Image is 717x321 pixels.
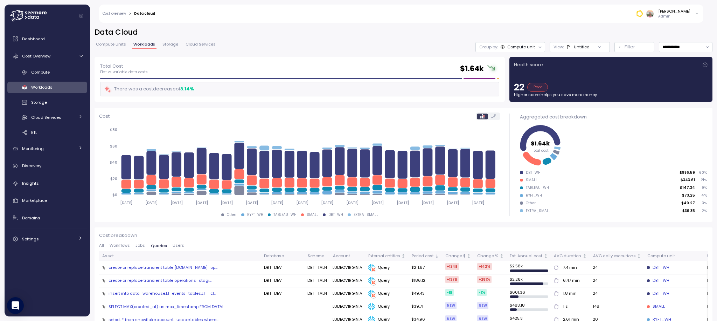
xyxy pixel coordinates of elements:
[110,160,117,165] tspan: $40
[647,303,665,310] div: SMALL
[77,13,85,19] button: Collapse navigation
[100,70,148,75] p: Flat vs variable data costs
[109,265,217,270] div: create or replace transient table [DOMAIN_NAME]_op...
[354,212,378,217] div: EXTRA_SMALL
[31,130,37,135] span: ETL
[590,274,644,287] td: 24
[477,276,492,283] div: +281 %
[221,200,233,205] tspan: [DATE]
[7,176,87,190] a: Insights
[296,200,308,205] tspan: [DATE]
[507,251,551,261] th: Est. Annual costNot sorted
[261,287,305,300] td: DBT_DEV
[514,61,543,68] p: Health score
[328,212,343,217] div: DBT_WH
[368,277,406,284] div: Query
[305,274,330,287] td: DBT_TALN
[195,200,208,205] tspan: [DATE]
[22,53,50,59] span: Cost Overview
[7,127,87,138] a: ETL
[625,43,635,50] p: Filter
[647,265,669,271] a: DBT_WH
[7,49,87,63] a: Cost Overview
[330,274,365,287] td: LUDEOVIRGINIA
[514,92,708,97] p: Higher score helps you save more money
[305,261,330,274] td: DBT_TALN
[698,193,706,198] p: 4 %
[477,263,492,270] div: +142 %
[273,212,297,217] div: TABLEAU_WH
[103,12,126,15] a: Cost overview
[543,254,548,259] div: Not sorted
[368,264,406,271] div: Query
[368,290,406,297] div: Query
[474,251,507,261] th: Change %Not sorted
[100,63,148,70] p: Total Cost
[95,27,712,37] h2: Data Cloud
[110,144,117,149] tspan: $60
[563,303,568,310] div: 1 s
[582,254,587,259] div: Not sorted
[510,253,542,259] div: Est. Annual cost
[7,97,87,108] a: Storage
[246,200,258,205] tspan: [DATE]
[447,200,459,205] tspan: [DATE]
[698,201,706,206] p: 3 %
[532,148,549,152] tspan: Total cost
[554,253,581,259] div: AVG duration
[682,209,695,213] p: $39.35
[409,287,442,300] td: $49.43
[698,178,706,183] p: 21 %
[110,244,130,247] span: Workflows
[333,253,362,259] div: Account
[680,185,695,190] p: $147.34
[434,254,439,259] div: Sorted descending
[526,185,549,190] div: TABLEAU_WH
[507,44,535,50] div: Compute unit
[514,83,524,92] p: 22
[681,201,695,206] p: $49.27
[22,215,40,221] span: Domains
[247,212,263,217] div: RYFT_WH
[409,261,442,274] td: $211.87
[477,289,487,296] div: -1 %
[22,180,39,186] span: Insights
[409,251,442,261] th: Period costSorted descending
[658,8,690,14] div: [PERSON_NAME]
[104,85,194,93] div: There was a cost decrease of
[99,244,104,247] span: All
[112,193,117,198] tspan: $0
[7,193,87,207] a: Marketplace
[526,201,536,206] div: Other
[110,128,117,132] tspan: $80
[186,42,216,46] span: Cloud Services
[507,287,551,300] td: $ 601.36
[499,254,504,259] div: Not sorted
[647,291,669,297] a: DBT_WH
[563,291,577,297] div: 1.8 min
[173,244,184,247] span: Users
[531,139,550,147] tspan: $1.64k
[590,251,644,261] th: AVG daily executionsNot sorted
[614,42,654,52] div: Filter
[162,42,178,46] span: Storage
[396,200,409,205] tspan: [DATE]
[411,253,433,259] div: Period cost
[647,278,669,284] div: DBT_WH
[526,193,542,198] div: RYFT_WH
[7,32,87,46] a: Dashboard
[445,253,466,259] div: Change $
[7,111,87,123] a: Cloud Services
[647,253,702,259] div: Compute unit
[409,274,442,287] td: $186.12
[368,303,406,310] div: Query
[680,170,695,175] p: $986.59
[7,297,24,314] div: Open Intercom Messenger
[526,170,541,175] div: DBT_WH
[109,278,211,283] div: create or replace transient table operations_stagi...
[321,200,333,205] tspan: [DATE]
[445,302,457,309] div: NEW
[477,253,498,259] div: Change %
